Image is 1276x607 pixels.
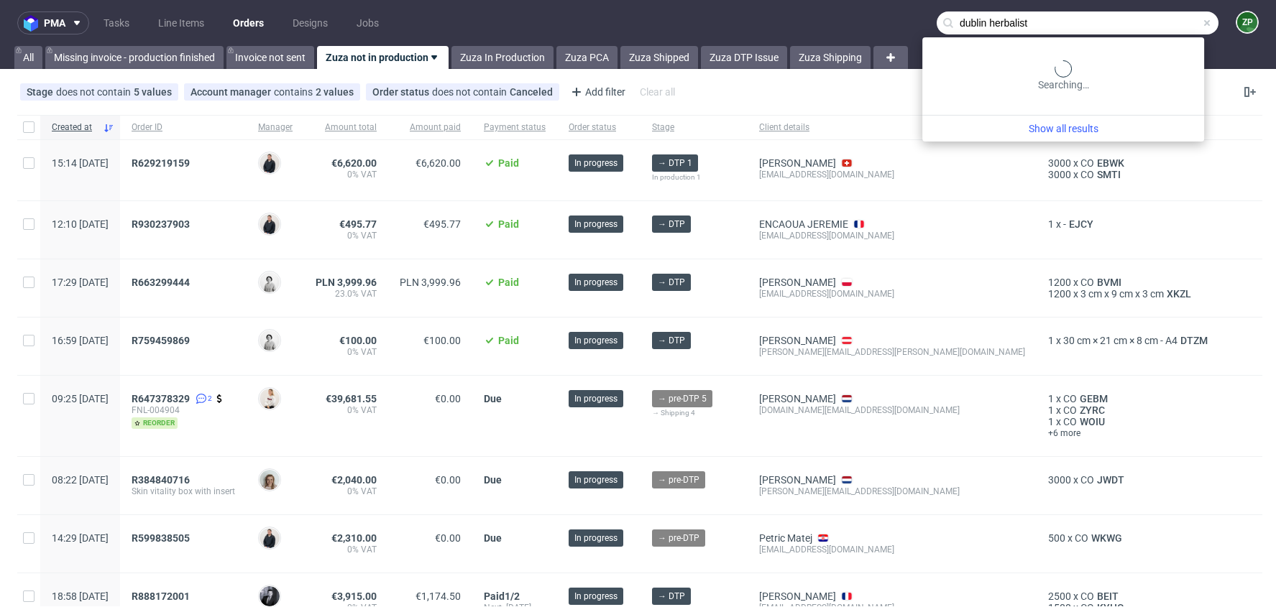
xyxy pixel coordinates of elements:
[132,393,190,404] span: R647378329
[1094,277,1124,288] span: BVMI
[484,474,502,486] span: Due
[790,46,871,69] a: Zuza Shipping
[652,121,736,134] span: Stage
[1048,474,1071,486] span: 3000
[1048,393,1054,404] span: 1
[150,11,213,34] a: Line Items
[416,157,461,169] span: €6,620.00
[132,157,190,169] span: R629219159
[52,590,109,602] span: 18:58 [DATE]
[498,218,519,230] span: Paid
[316,86,354,98] div: 2 values
[372,86,432,98] span: Order status
[260,214,280,234] img: Adrian Margula
[260,389,280,409] img: Mari Fok
[1063,393,1077,404] span: CO
[1080,157,1094,169] span: CO
[451,46,554,69] a: Zuza In Production
[132,590,190,602] span: R888172001
[56,86,134,98] span: does not contain
[637,82,678,102] div: Clear all
[1063,335,1178,346] span: 30 cm × 21 cm × 8 cm - A4
[759,335,836,346] a: [PERSON_NAME]
[1094,474,1127,486] a: JWDT
[416,590,461,602] span: €1,174.50
[132,218,193,230] a: R930237903
[759,532,812,544] a: Petric Matej
[132,486,235,497] span: Skin vitality box with insert
[1066,218,1096,230] span: EJCY
[1164,288,1194,300] span: XKZL
[658,218,685,231] span: → DTP
[484,590,505,602] span: Paid
[1077,404,1108,416] span: ZYRC
[316,544,377,555] span: 0% VAT
[1080,590,1094,602] span: CO
[505,590,520,602] span: 1/2
[260,586,280,606] img: Philippe Dubuy
[498,157,519,169] span: Paid
[1094,169,1124,180] span: SMTI
[574,276,618,289] span: In progress
[52,277,109,288] span: 17:29 [DATE]
[1178,335,1211,346] a: DTZM
[331,474,377,486] span: €2,040.00
[432,86,510,98] span: does not contain
[348,11,387,34] a: Jobs
[1094,157,1127,169] a: EBWK
[1048,277,1228,288] div: x
[400,277,461,288] span: PLN 3,999.96
[759,230,1025,241] div: [EMAIL_ADDRESS][DOMAIN_NAME]
[556,46,618,69] a: Zuza PCA
[17,11,89,34] button: pma
[260,153,280,173] img: Adrian Margula
[132,393,193,404] a: R647378329
[484,532,502,544] span: Due
[484,121,546,134] span: Payment status
[400,121,461,134] span: Amount paid
[1048,335,1228,346] div: x
[435,393,461,404] span: €0.00
[316,486,377,497] span: 0% VAT
[132,277,190,288] span: R663299444
[1048,404,1054,416] span: 1
[574,532,618,545] span: In progress
[652,172,736,183] div: In production 1
[284,11,336,34] a: Designs
[423,335,461,346] span: €100.00
[1077,393,1111,404] a: GEBM
[658,334,685,347] span: → DTP
[574,590,618,603] span: In progress
[1048,157,1228,169] div: x
[658,157,692,170] span: → DTP 1
[317,46,449,69] a: Zuza not in production
[331,532,377,544] span: €2,310.00
[701,46,787,69] a: Zuza DTP Issue
[316,288,377,300] span: 23.0% VAT
[498,277,519,288] span: Paid
[1048,393,1228,404] div: x
[134,86,172,98] div: 5 values
[132,277,193,288] a: R663299444
[1088,532,1125,544] a: WKWG
[759,169,1025,180] div: [EMAIL_ADDRESS][DOMAIN_NAME]
[652,407,736,419] div: → Shipping 4
[1048,532,1228,544] div: x
[191,86,274,98] span: Account manager
[1077,416,1108,427] a: WOIU
[208,393,212,404] span: 2
[423,218,461,230] span: €495.77
[316,346,377,358] span: 0% VAT
[1048,157,1071,169] span: 3000
[1094,590,1121,602] span: BEIT
[1048,590,1228,602] div: x
[1048,218,1228,230] div: x
[331,590,377,602] span: €3,915.00
[24,15,44,32] img: logo
[658,392,707,405] span: → pre-DTP 5
[95,11,138,34] a: Tasks
[52,393,109,404] span: 09:25 [DATE]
